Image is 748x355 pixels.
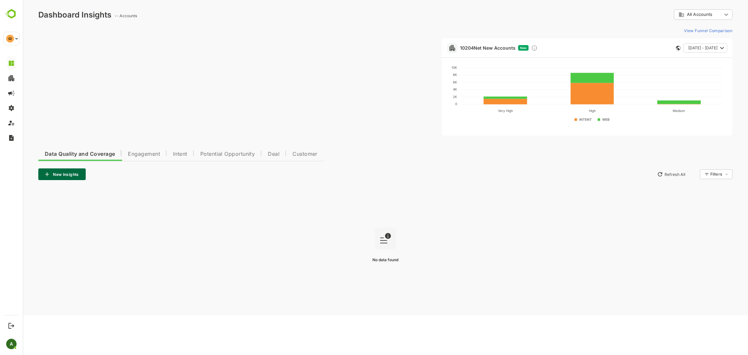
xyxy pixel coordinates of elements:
img: BambooboxLogoMark.f1c84d78b4c51b1a7b5f700c9845e183.svg [3,8,20,20]
span: No data found [350,257,376,262]
button: Refresh All [631,169,666,179]
text: 10K [429,66,434,69]
div: CI [6,35,14,43]
span: [DATE] - [DATE] [666,44,695,52]
text: 4K [430,87,434,91]
span: Customer [270,152,295,157]
button: [DATE] - [DATE] [660,43,704,53]
div: All Accounts [651,8,710,21]
button: View Funnel Comparison [659,25,710,36]
text: Very High [475,109,490,113]
button: Logout [7,321,16,330]
text: Medium [650,109,662,113]
div: Discover new ICP-fit accounts showing engagement — via intent surges, anonymous website visits, L... [508,45,515,51]
span: Potential Opportunity [178,152,232,157]
text: 6K [430,80,434,84]
div: All Accounts [656,12,699,18]
span: Intent [150,152,165,157]
text: 0 [432,102,434,106]
span: New [497,46,504,50]
span: Data Quality and Coverage [22,152,92,157]
div: Filters [688,172,699,177]
a: 10204Net New Accounts [437,45,493,51]
text: 8K [430,73,434,77]
div: A [6,339,17,349]
span: All Accounts [664,12,690,17]
div: Dashboard Insights [16,10,89,19]
div: This card does not support filter and segments [653,46,658,50]
text: 2K [430,95,434,99]
ag: -- Accounts [92,13,116,18]
text: High [566,109,573,113]
button: New Insights [16,168,63,180]
div: Filters [687,168,710,180]
span: Deal [245,152,257,157]
span: Engagement [105,152,137,157]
